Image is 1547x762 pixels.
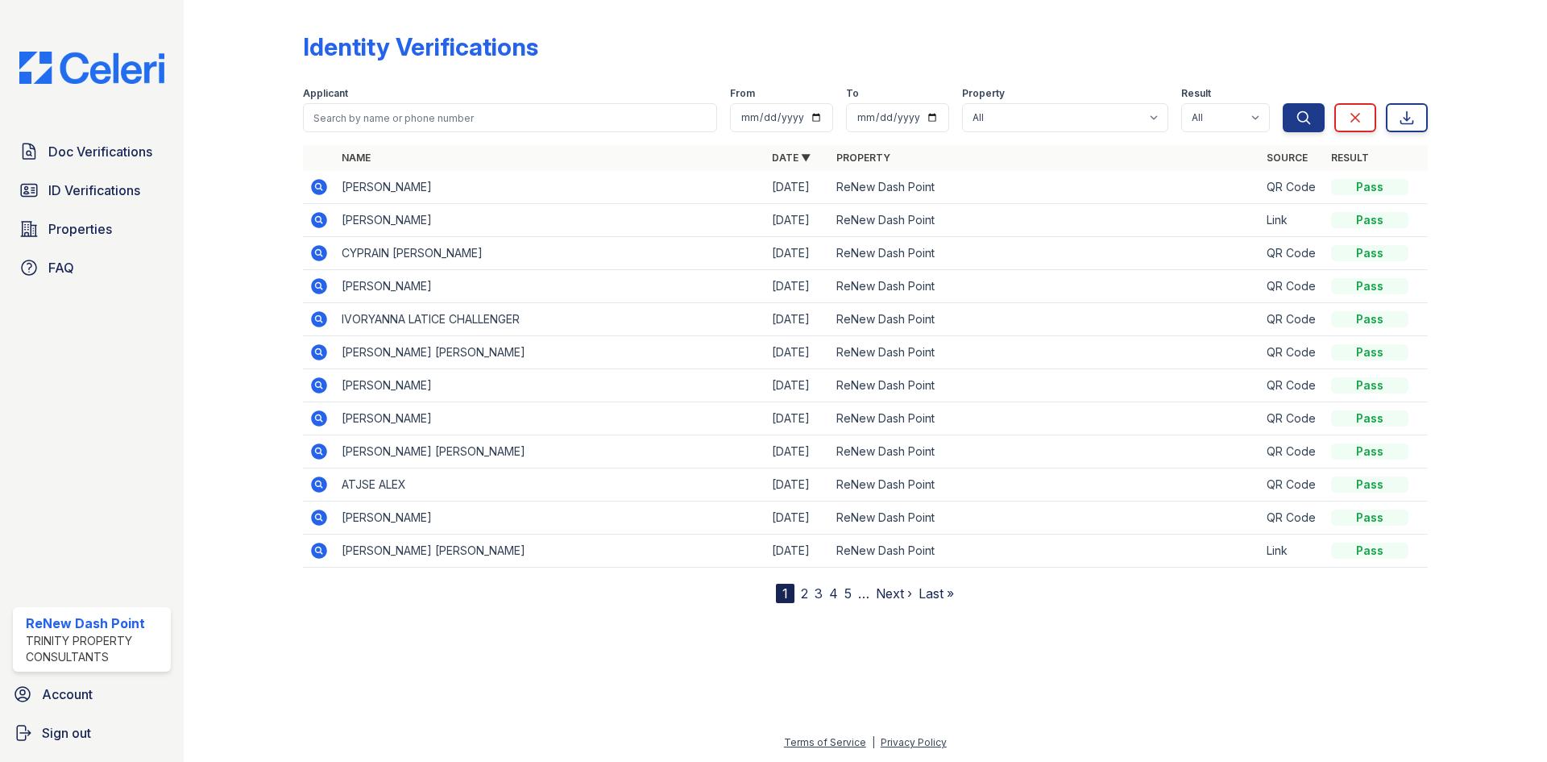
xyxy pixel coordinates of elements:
[13,213,171,245] a: Properties
[48,142,152,161] span: Doc Verifications
[962,87,1005,100] label: Property
[765,535,830,568] td: [DATE]
[1260,435,1325,468] td: QR Code
[48,258,74,277] span: FAQ
[830,171,1260,204] td: ReNew Dash Point
[42,723,91,743] span: Sign out
[26,614,164,633] div: ReNew Dash Point
[342,152,371,164] a: Name
[876,585,912,602] a: Next ›
[858,584,869,603] span: …
[1331,377,1408,393] div: Pass
[776,584,794,603] div: 1
[765,237,830,270] td: [DATE]
[335,535,765,568] td: [PERSON_NAME] [PERSON_NAME]
[335,502,765,535] td: [PERSON_NAME]
[765,171,830,204] td: [DATE]
[1331,179,1408,195] div: Pass
[1331,245,1408,261] div: Pass
[335,237,765,270] td: CYPRAIN [PERSON_NAME]
[765,502,830,535] td: [DATE]
[42,685,93,704] span: Account
[13,174,171,206] a: ID Verifications
[872,736,875,748] div: |
[846,87,859,100] label: To
[335,270,765,303] td: [PERSON_NAME]
[772,152,811,164] a: Date ▼
[1331,443,1408,460] div: Pass
[830,270,1260,303] td: ReNew Dash Point
[829,585,838,602] a: 4
[919,585,954,602] a: Last »
[836,152,890,164] a: Property
[830,336,1260,369] td: ReNew Dash Point
[303,103,717,132] input: Search by name or phone number
[765,435,830,468] td: [DATE]
[335,171,765,204] td: [PERSON_NAME]
[6,678,177,710] a: Account
[48,181,140,200] span: ID Verifications
[1260,303,1325,336] td: QR Code
[335,336,765,369] td: [PERSON_NAME] [PERSON_NAME]
[1331,410,1408,427] div: Pass
[6,52,177,84] img: CE_Logo_Blue-a8612792a0a2168367f1c8372b55b34899dd931a85d93a1a3d3e32e68fde9ad4.png
[1331,311,1408,327] div: Pass
[1260,468,1325,502] td: QR Code
[830,535,1260,568] td: ReNew Dash Point
[881,736,947,748] a: Privacy Policy
[1331,510,1408,526] div: Pass
[830,502,1260,535] td: ReNew Dash Point
[765,468,830,502] td: [DATE]
[830,303,1260,336] td: ReNew Dash Point
[1331,344,1408,360] div: Pass
[801,585,808,602] a: 2
[48,219,112,239] span: Properties
[1260,270,1325,303] td: QR Code
[1331,278,1408,294] div: Pass
[1260,402,1325,435] td: QR Code
[1260,369,1325,402] td: QR Code
[13,135,171,168] a: Doc Verifications
[303,32,538,61] div: Identity Verifications
[1260,171,1325,204] td: QR Code
[1331,543,1408,559] div: Pass
[830,435,1260,468] td: ReNew Dash Point
[1260,502,1325,535] td: QR Code
[844,585,852,602] a: 5
[13,252,171,284] a: FAQ
[335,402,765,435] td: [PERSON_NAME]
[730,87,755,100] label: From
[830,402,1260,435] td: ReNew Dash Point
[1331,152,1369,164] a: Result
[765,402,830,435] td: [DATE]
[765,204,830,237] td: [DATE]
[335,303,765,336] td: IVORYANNA LATICE CHALLENGER
[335,468,765,502] td: ATJSE ALEX
[335,435,765,468] td: [PERSON_NAME] [PERSON_NAME]
[830,369,1260,402] td: ReNew Dash Point
[1267,152,1308,164] a: Source
[830,468,1260,502] td: ReNew Dash Point
[303,87,348,100] label: Applicant
[765,369,830,402] td: [DATE]
[1331,212,1408,228] div: Pass
[815,585,823,602] a: 3
[1260,204,1325,237] td: Link
[765,336,830,369] td: [DATE]
[784,736,866,748] a: Terms of Service
[335,369,765,402] td: [PERSON_NAME]
[765,270,830,303] td: [DATE]
[1260,336,1325,369] td: QR Code
[335,204,765,237] td: [PERSON_NAME]
[26,633,164,665] div: Trinity Property Consultants
[830,204,1260,237] td: ReNew Dash Point
[1331,477,1408,493] div: Pass
[6,717,177,749] a: Sign out
[1181,87,1211,100] label: Result
[1260,237,1325,270] td: QR Code
[765,303,830,336] td: [DATE]
[1260,535,1325,568] td: Link
[830,237,1260,270] td: ReNew Dash Point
